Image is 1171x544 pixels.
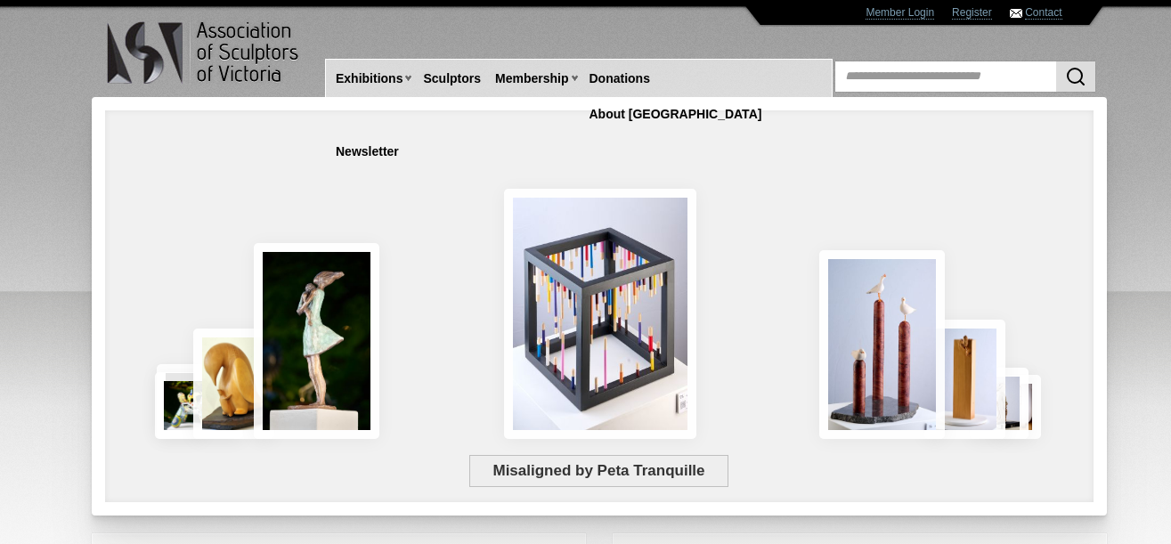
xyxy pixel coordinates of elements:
[504,189,696,439] img: Misaligned
[582,62,657,95] a: Donations
[329,62,410,95] a: Exhibitions
[329,135,406,168] a: Newsletter
[469,455,728,487] span: Misaligned by Peta Tranquille
[924,320,1005,439] img: Little Frog. Big Climb
[106,18,302,88] img: logo.png
[254,243,380,439] img: Connection
[582,98,769,131] a: About [GEOGRAPHIC_DATA]
[866,6,934,20] a: Member Login
[1010,9,1022,18] img: Contact ASV
[1065,66,1086,87] img: Search
[952,6,992,20] a: Register
[416,62,488,95] a: Sculptors
[819,250,945,439] img: Rising Tides
[1025,6,1061,20] a: Contact
[488,62,575,95] a: Membership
